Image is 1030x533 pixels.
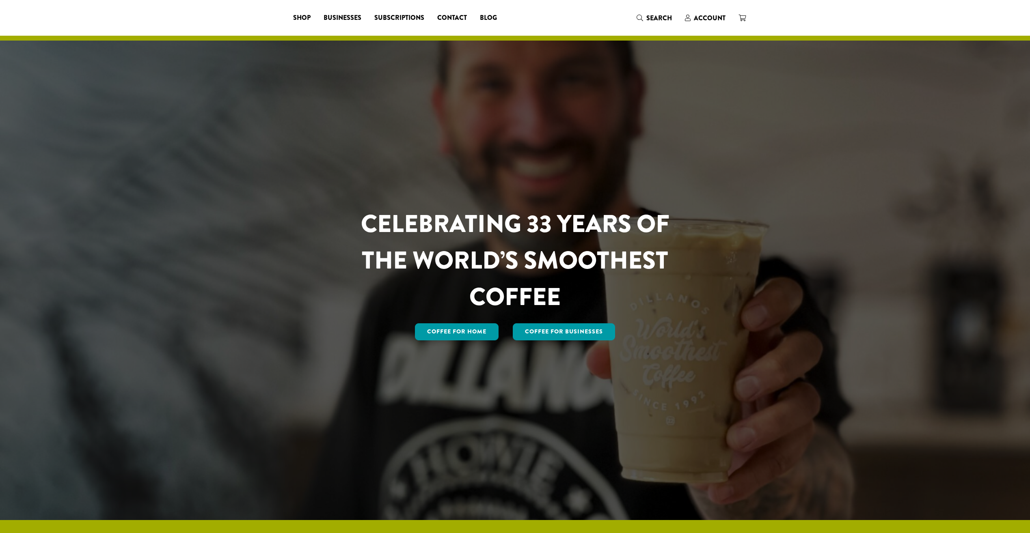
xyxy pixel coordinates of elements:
span: Search [646,13,672,23]
span: Blog [480,13,497,23]
a: Coffee For Businesses [513,323,615,340]
a: Search [630,11,678,25]
span: Contact [437,13,467,23]
a: Coffee for Home [415,323,499,340]
span: Shop [293,13,311,23]
span: Subscriptions [374,13,424,23]
h1: CELEBRATING 33 YEARS OF THE WORLD’S SMOOTHEST COFFEE [337,206,693,315]
span: Account [694,13,726,23]
span: Businesses [324,13,361,23]
a: Shop [287,11,317,24]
